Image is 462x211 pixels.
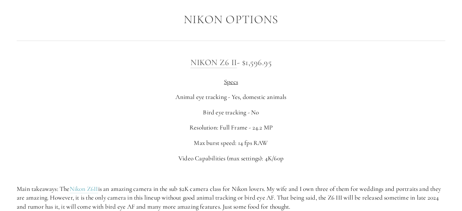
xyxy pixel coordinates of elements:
p: Video Capabilities (max settings): 4K/60p [17,154,445,163]
p: Bird eye tracking - No [17,108,445,117]
p: Max burst speed: 14 fps RAW [17,139,445,148]
p: Animal eye tracking - Yes, domestic animals [17,93,445,102]
a: Nikon Z6 II [190,57,237,68]
p: Resolution: Full Frame - 24.2 MP [17,123,445,132]
span: Specs [224,78,238,86]
a: Nikon Z6II [70,185,98,193]
h2: Nikon Options [17,13,445,26]
h3: - $1,596.95 [17,56,445,69]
